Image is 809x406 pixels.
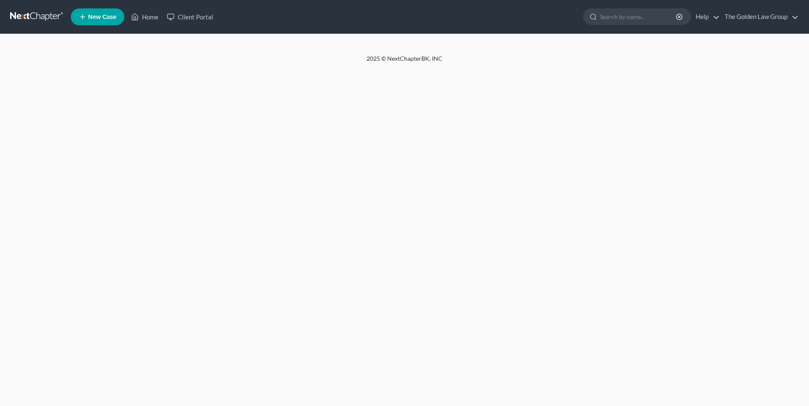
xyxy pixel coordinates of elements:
span: New Case [88,14,116,20]
a: The Golden Law Group [721,9,798,24]
a: Client Portal [163,9,217,24]
a: Help [691,9,720,24]
a: Home [127,9,163,24]
div: 2025 © NextChapterBK, INC [164,54,645,70]
input: Search by name... [600,9,677,24]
